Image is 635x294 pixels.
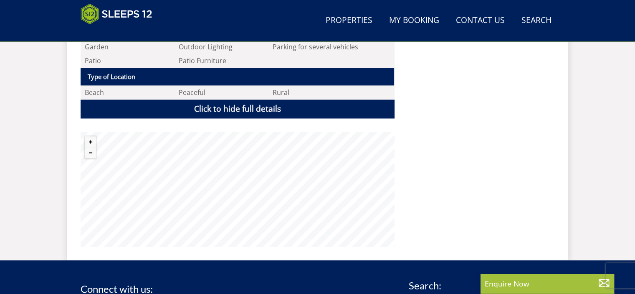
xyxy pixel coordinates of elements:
[269,85,363,100] li: Rural
[409,280,555,291] h3: Search:
[81,40,175,54] li: Garden
[322,11,376,30] a: Properties
[81,132,395,247] canvas: Map
[81,100,395,118] a: Click to hide full details
[175,40,269,54] li: Outdoor Lighting
[453,11,508,30] a: Contact Us
[81,3,152,24] img: Sleeps 12
[81,85,175,100] li: Beach
[175,85,269,100] li: Peaceful
[386,11,443,30] a: My Booking
[175,54,269,68] li: Patio Furniture
[81,54,175,68] li: Patio
[85,136,96,147] button: Zoom in
[76,29,164,36] iframe: Customer reviews powered by Trustpilot
[269,40,363,54] li: Parking for several vehicles
[81,68,394,85] th: Type of Location
[85,147,96,158] button: Zoom out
